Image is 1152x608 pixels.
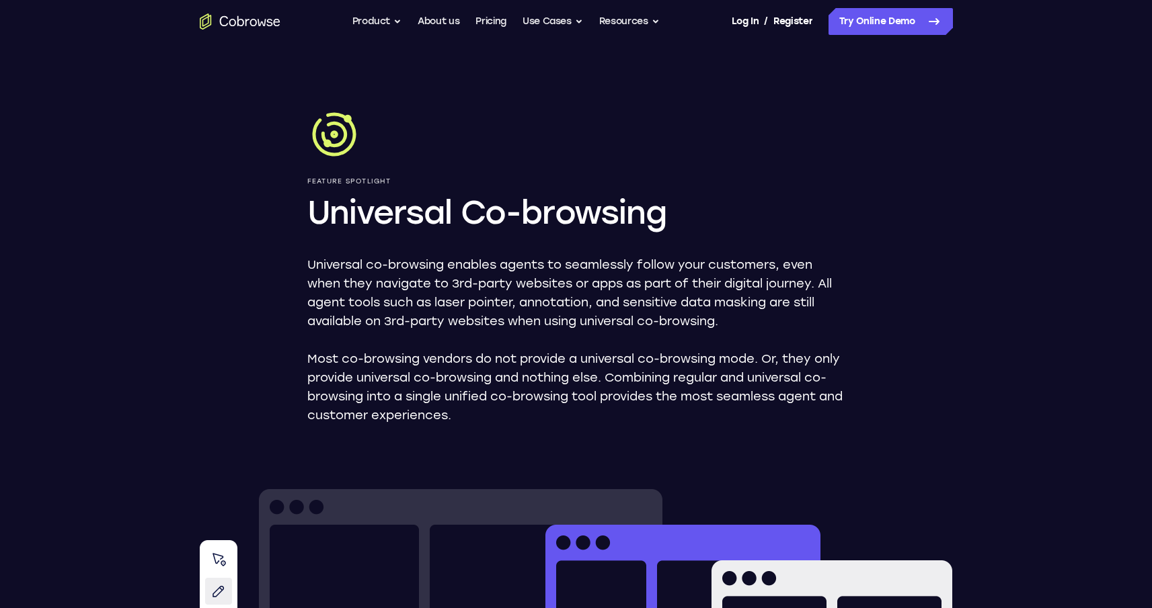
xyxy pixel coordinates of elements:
[307,191,845,234] h1: Universal Co-browsing
[307,349,845,425] p: Most co-browsing vendors do not provide a universal co-browsing mode. Or, they only provide unive...
[352,8,402,35] button: Product
[599,8,660,35] button: Resources
[732,8,759,35] a: Log In
[764,13,768,30] span: /
[523,8,583,35] button: Use Cases
[773,8,812,35] a: Register
[307,255,845,331] p: Universal co-browsing enables agents to seamlessly follow your customers, even when they navigate...
[307,107,361,161] img: Universal Co-browsing
[475,8,506,35] a: Pricing
[200,13,280,30] a: Go to the home page
[307,177,845,185] p: Feature Spotlight
[829,8,953,35] a: Try Online Demo
[418,8,459,35] a: About us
